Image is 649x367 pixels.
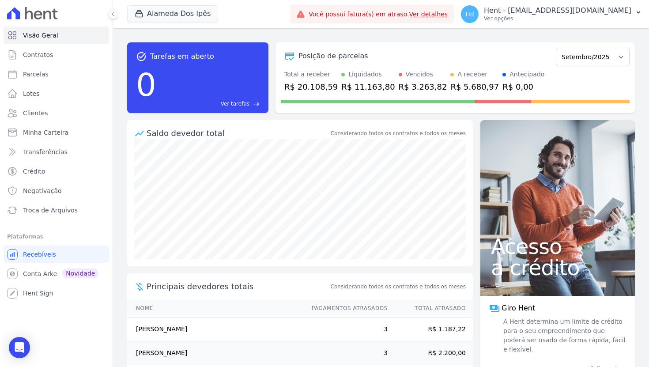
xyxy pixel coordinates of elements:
[484,6,631,15] p: Hent - [EMAIL_ADDRESS][DOMAIN_NAME]
[147,127,329,139] div: Saldo devedor total
[388,299,473,318] th: Total Atrasado
[4,246,109,263] a: Recebíveis
[4,26,109,44] a: Visão Geral
[4,124,109,141] a: Minha Carteira
[303,318,388,341] td: 3
[23,89,40,98] span: Lotes
[4,265,109,283] a: Conta Arke Novidade
[23,31,58,40] span: Visão Geral
[409,11,448,18] a: Ver detalhes
[4,182,109,200] a: Negativação
[23,167,45,176] span: Crédito
[9,337,30,358] div: Open Intercom Messenger
[303,299,388,318] th: Pagamentos Atrasados
[136,51,147,62] span: task_alt
[23,269,57,278] span: Conta Arke
[399,81,447,93] div: R$ 3.263,82
[341,81,395,93] div: R$ 11.163,80
[406,70,433,79] div: Vencidos
[221,100,249,108] span: Ver tarefas
[4,65,109,83] a: Parcelas
[150,51,214,62] span: Tarefas em aberto
[7,231,106,242] div: Plataformas
[23,128,68,137] span: Minha Carteira
[127,299,303,318] th: Nome
[253,101,260,107] span: east
[502,81,544,93] div: R$ 0,00
[23,206,78,215] span: Troca de Arquivos
[284,70,338,79] div: Total a receber
[23,70,49,79] span: Parcelas
[23,289,53,298] span: Hent Sign
[502,303,535,314] span: Giro Hent
[309,10,448,19] span: Você possui fatura(s) em atraso.
[160,100,260,108] a: Ver tarefas east
[127,5,218,22] button: Alameda Dos Ipês
[136,62,156,108] div: 0
[4,284,109,302] a: Hent Sign
[465,11,474,17] span: Hd
[450,81,499,93] div: R$ 5.680,97
[4,143,109,161] a: Transferências
[4,85,109,102] a: Lotes
[23,50,53,59] span: Contratos
[388,341,473,365] td: R$ 2.200,00
[331,129,466,137] div: Considerando todos os contratos e todos os meses
[491,257,624,278] span: a crédito
[284,81,338,93] div: R$ 20.108,59
[4,46,109,64] a: Contratos
[23,148,68,156] span: Transferências
[388,318,473,341] td: R$ 1.187,22
[23,186,62,195] span: Negativação
[147,280,329,292] span: Principais devedores totais
[23,250,56,259] span: Recebíveis
[454,2,649,26] button: Hd Hent - [EMAIL_ADDRESS][DOMAIN_NAME] Ver opções
[4,163,109,180] a: Crédito
[491,236,624,257] span: Acesso
[127,341,303,365] td: [PERSON_NAME]
[303,341,388,365] td: 3
[127,318,303,341] td: [PERSON_NAME]
[509,70,544,79] div: Antecipado
[457,70,487,79] div: A receber
[331,283,466,291] span: Considerando todos os contratos e todos os meses
[62,269,98,278] span: Novidade
[348,70,382,79] div: Liquidados
[4,104,109,122] a: Clientes
[298,51,368,61] div: Posição de parcelas
[4,201,109,219] a: Troca de Arquivos
[484,15,631,22] p: Ver opções
[502,317,626,354] span: A Hent determina um limite de crédito para o seu empreendimento que poderá ser usado de forma ráp...
[23,109,48,117] span: Clientes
